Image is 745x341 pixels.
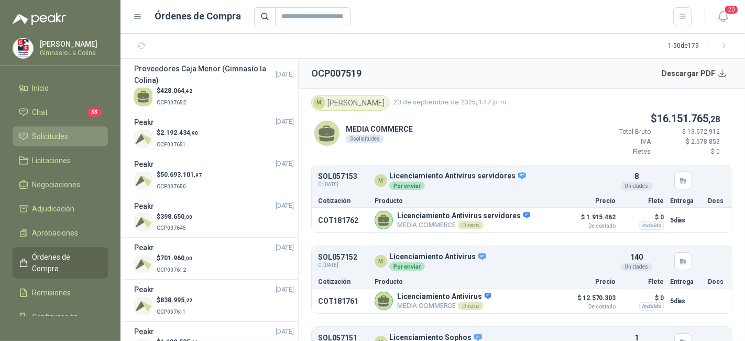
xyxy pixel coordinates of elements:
[622,211,664,223] p: $ 0
[670,198,702,204] p: Entrega
[134,63,294,108] a: Proveedores Caja Menor (Gimnasio la Colina)[DATE] $428.064,42OCP007652
[458,221,483,229] div: Directo
[657,137,720,147] p: $ 2.578.853
[157,253,192,263] p: $
[621,263,653,271] div: Unidades
[397,211,530,221] p: Licenciamiento Antivirus servidores
[184,214,192,220] span: ,00
[588,137,651,147] p: IVA
[656,63,733,84] button: Descargar PDF
[155,9,242,24] h1: Órdenes de Compra
[32,82,49,94] span: Inicio
[714,7,732,26] button: 20
[13,307,108,327] a: Configuración
[13,223,108,243] a: Aprobaciones
[276,70,294,80] span: [DATE]
[13,126,108,146] a: Solicitudes
[160,129,198,136] span: 2.192.434
[40,50,105,56] p: Gimnasio La Colina
[13,199,108,219] a: Adjudicación
[194,172,202,178] span: ,97
[670,214,702,227] p: 5 días
[157,170,202,180] p: $
[13,283,108,303] a: Remisiones
[134,284,294,317] a: Peakr[DATE] Company Logo$838.995,22OCP007611
[134,284,154,295] h3: Peakr
[13,78,108,98] a: Inicio
[134,297,152,315] img: Company Logo
[134,213,152,231] img: Company Logo
[389,262,425,271] div: Por enviar
[134,63,276,86] h3: Proveedores Caja Menor (Gimnasio la Colina)
[13,151,108,170] a: Licitaciones
[630,251,643,263] p: 140
[563,292,616,310] p: $ 12.570.303
[13,175,108,195] a: Negociaciones
[563,198,616,204] p: Precio
[708,198,726,204] p: Docs
[134,158,154,170] h3: Peakr
[621,182,653,190] div: Unidades
[157,295,192,305] p: $
[657,127,720,137] p: $ 13.572.912
[13,247,108,279] a: Órdenes de Compra
[311,95,389,111] div: [PERSON_NAME]
[40,40,105,48] p: [PERSON_NAME]
[375,198,557,204] p: Producto
[318,297,368,305] p: COT181761
[708,114,720,124] span: ,28
[563,279,616,285] p: Precio
[184,88,192,94] span: ,42
[563,223,616,229] span: De contado
[32,203,75,215] span: Adjudicación
[389,182,425,190] div: Por enviar
[634,170,639,182] p: 8
[724,5,739,15] span: 20
[134,326,154,337] h3: Peakr
[134,116,154,128] h3: Peakr
[588,111,720,127] p: $
[622,198,664,204] p: Flete
[87,108,102,116] span: 33
[160,296,192,304] span: 838.995
[670,295,702,307] p: 5 días
[32,131,69,142] span: Solicitudes
[276,117,294,127] span: [DATE]
[346,135,384,143] div: 3 solicitudes
[622,279,664,285] p: Flete
[32,287,71,299] span: Remisiones
[134,200,294,233] a: Peakr[DATE] Company Logo$398.650,00OCP007645
[190,130,198,136] span: ,90
[458,302,483,310] div: Directo
[375,174,387,187] div: M
[276,243,294,253] span: [DATE]
[397,221,530,229] p: MEDIA COMMERCE
[134,242,294,275] a: Peakr[DATE] Company Logo$701.960,00OCP007612
[32,106,48,118] span: Chat
[318,180,357,189] span: C: [DATE]
[318,198,368,204] p: Cotización
[657,112,720,125] span: 16.151.765
[134,242,154,253] h3: Peakr
[318,216,368,225] p: COT181762
[134,255,152,273] img: Company Logo
[160,87,192,94] span: 428.064
[134,116,294,150] a: Peakr[DATE] Company Logo$2.192.434,90OCP007651
[32,251,98,274] span: Órdenes de Compra
[397,292,491,302] p: Licenciamiento Antivirus
[276,159,294,169] span: [DATE]
[588,127,651,137] p: Total Bruto
[276,327,294,337] span: [DATE]
[13,13,66,25] img: Logo peakr
[311,66,361,81] h2: OCP007519
[397,302,491,310] p: MEDIA COMMERCE
[32,155,71,166] span: Licitaciones
[160,254,192,262] span: 701.960
[134,200,154,212] h3: Peakr
[160,213,192,220] span: 398.650
[313,97,325,109] div: M
[134,158,294,191] a: Peakr[DATE] Company Logo$50.693.101,97OCP007650
[157,100,186,105] span: OCP007652
[32,179,81,190] span: Negociaciones
[563,211,616,229] p: $ 1.915.462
